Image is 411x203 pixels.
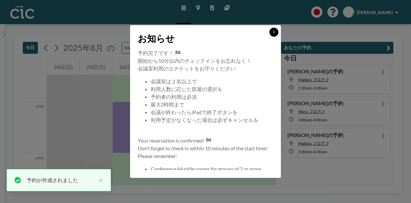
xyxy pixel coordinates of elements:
span: 最大2時間まで [151,101,184,107]
span: お知らせ [138,33,175,44]
span: 会議室は２名以上で [151,78,197,84]
button: close [95,176,103,184]
span: 利用人数に応じた部屋の選択を [151,86,223,92]
span: Don’t forget to check in within 10 minutes of the start time! [138,145,267,151]
span: 予約完了です！ 🏁 [138,50,181,56]
span: Please remember: [138,153,177,159]
div: 予約が作成されました [27,176,95,184]
span: 利用予定がなくなった場合は必ずキャンセルを [151,117,258,123]
span: 開始から10分以内のチェックインをお忘れなく！ [138,58,251,64]
span: Your reservation is confirmed! 🏁 [138,137,212,143]
span: Conference/Huddle rooms for groups of 2 or more [151,166,261,172]
span: 会議が終わったらiPadで終了ボタンを [151,109,238,115]
span: 会議室利用のエチケットをお守りください [138,65,235,71]
span: 予約者の利用は必須 [151,94,197,100]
